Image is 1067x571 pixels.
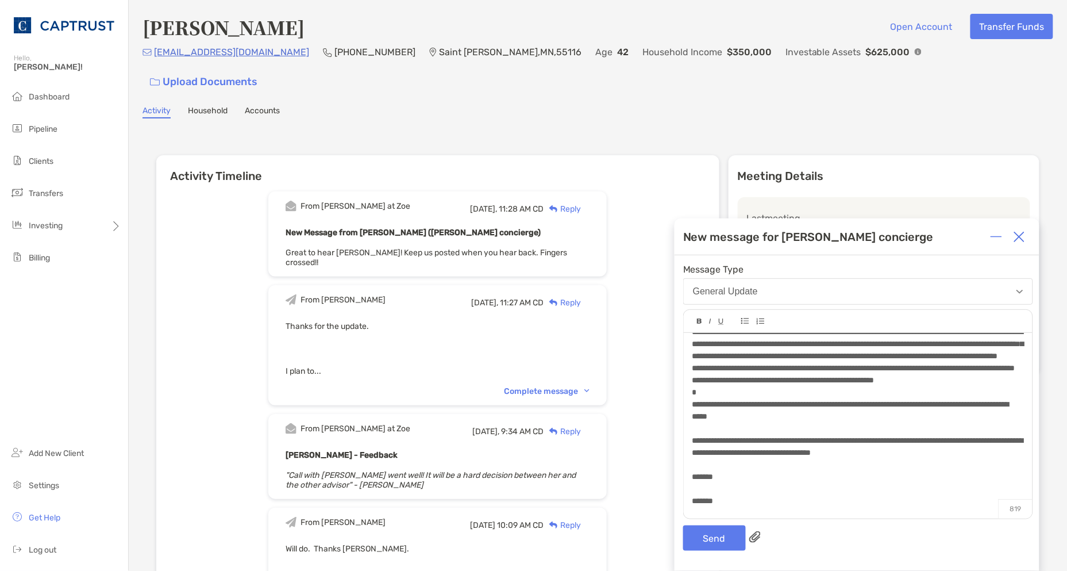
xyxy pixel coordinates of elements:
[286,517,296,528] img: Event icon
[683,278,1033,305] button: General Update
[584,389,590,393] img: Chevron icon
[439,45,581,59] p: Saint [PERSON_NAME] , MN , 55116
[286,294,296,305] img: Event icon
[10,218,24,232] img: investing icon
[683,264,1033,275] span: Message Type
[549,428,558,435] img: Reply icon
[881,14,961,39] button: Open Account
[301,424,410,434] div: From [PERSON_NAME] at Zoe
[10,542,24,556] img: logout icon
[29,449,84,458] span: Add New Client
[14,5,114,46] img: CAPTRUST Logo
[10,478,24,492] img: settings icon
[156,155,719,183] h6: Activity Timeline
[29,189,63,198] span: Transfers
[718,319,724,325] img: Editor control icon
[549,205,558,213] img: Reply icon
[683,526,746,551] button: Send
[10,250,24,264] img: billing icon
[286,450,398,460] b: [PERSON_NAME] - Feedback
[544,519,581,531] div: Reply
[142,70,265,94] a: Upload Documents
[286,470,576,490] em: "Call with [PERSON_NAME] went well! It will be a hard decision between her and the other advisor"...
[727,45,772,59] p: $350,000
[10,154,24,167] img: clients icon
[785,45,861,59] p: Investable Assets
[286,423,296,434] img: Event icon
[504,386,590,396] div: Complete message
[549,299,558,306] img: Reply icon
[14,62,121,72] span: [PERSON_NAME]!
[683,230,934,244] div: New message for [PERSON_NAME] concierge
[323,48,332,57] img: Phone Icon
[544,426,581,438] div: Reply
[142,14,305,40] h4: [PERSON_NAME]
[500,298,544,308] span: 11:27 AM CD
[544,203,581,215] div: Reply
[471,298,498,308] span: [DATE],
[1016,290,1023,294] img: Open dropdown arrow
[499,204,544,214] span: 11:28 AM CD
[747,211,1021,225] p: Last meeting
[29,253,50,263] span: Billing
[29,513,60,523] span: Get Help
[470,520,495,530] span: [DATE]
[286,228,541,237] b: New Message from [PERSON_NAME] ([PERSON_NAME] concierge)
[472,427,499,436] span: [DATE],
[245,106,280,118] a: Accounts
[10,121,24,135] img: pipeline icon
[10,89,24,103] img: dashboard icon
[497,520,544,530] span: 10:09 AM CD
[697,319,702,324] img: Editor control icon
[286,248,567,267] span: Great to hear [PERSON_NAME]! Keep us posted when you hear back. Fingers crossed!!
[544,297,581,309] div: Reply
[142,49,152,56] img: Email Icon
[999,499,1033,519] p: 819
[1014,231,1025,243] img: Close
[970,14,1053,39] button: Transfer Funds
[142,106,171,118] a: Activity
[738,169,1030,183] p: Meeting Details
[10,510,24,524] img: get-help icon
[286,364,590,378] p: I plan to...
[286,201,296,212] img: Event icon
[501,427,544,436] span: 9:34 AM CD
[286,319,590,334] p: Thanks for the update.
[29,221,63,231] span: Investing
[334,45,415,59] p: [PHONE_NUMBER]
[301,295,386,305] div: From [PERSON_NAME]
[188,106,228,118] a: Household
[642,45,722,59] p: Household Income
[991,231,1002,243] img: Expand or collapse
[286,542,590,556] p: Will do. Thanks [PERSON_NAME].
[741,318,749,324] img: Editor control icon
[154,45,309,59] p: [EMAIL_ADDRESS][DOMAIN_NAME]
[150,78,160,86] img: button icon
[756,318,765,325] img: Editor control icon
[749,531,761,543] img: paperclip attachments
[29,92,70,102] span: Dashboard
[595,45,613,59] p: Age
[866,45,910,59] p: $625,000
[29,124,57,134] span: Pipeline
[549,522,558,529] img: Reply icon
[10,446,24,459] img: add_new_client icon
[301,518,386,527] div: From [PERSON_NAME]
[709,319,711,324] img: Editor control icon
[693,286,758,297] div: General Update
[470,204,497,214] span: [DATE],
[29,481,59,490] span: Settings
[29,545,56,555] span: Log out
[10,186,24,200] img: transfers icon
[301,201,410,211] div: From [PERSON_NAME] at Zoe
[915,48,922,55] img: Info Icon
[617,45,629,59] p: 42
[429,48,437,57] img: Location Icon
[29,156,53,166] span: Clients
